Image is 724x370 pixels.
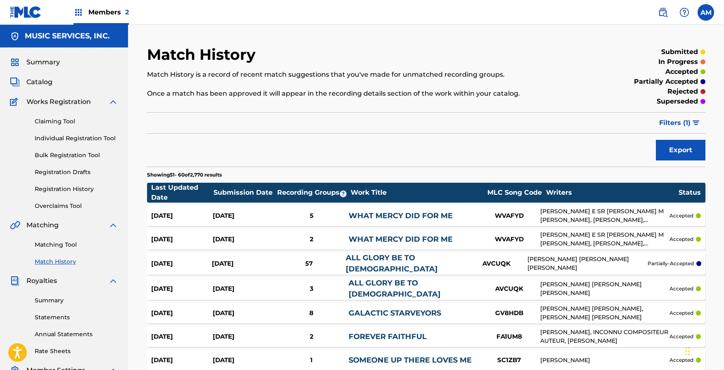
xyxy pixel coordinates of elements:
[35,330,118,339] a: Annual Statements
[35,257,118,266] a: Match History
[35,296,118,305] a: Summary
[540,207,670,224] div: [PERSON_NAME] E SR [PERSON_NAME] M [PERSON_NAME], [PERSON_NAME], [PERSON_NAME] [PERSON_NAME] [PER...
[676,4,693,21] div: Help
[151,309,213,318] div: [DATE]
[654,113,705,133] button: Filters (1)
[151,356,213,365] div: [DATE]
[669,309,693,317] p: accepted
[540,231,670,248] div: [PERSON_NAME] E SR [PERSON_NAME] M [PERSON_NAME], [PERSON_NAME], [PERSON_NAME] [PERSON_NAME] [PER...
[546,188,678,198] div: Writers
[274,284,348,294] div: 3
[108,97,118,107] img: expand
[540,328,670,345] div: [PERSON_NAME], INCONNU COMPOSITEUR AUTEUR, [PERSON_NAME]
[465,259,527,269] div: AVCUQK
[273,259,346,269] div: 57
[669,333,693,340] p: accepted
[683,330,724,370] iframe: Chat Widget
[655,4,671,21] a: Public Search
[10,220,20,230] img: Matching
[10,31,20,41] img: Accounts
[657,97,698,106] p: superseded
[10,57,20,67] img: Summary
[478,356,540,365] div: SC1ZB7
[35,185,118,193] a: Registration History
[35,151,118,160] a: Bulk Registration Tool
[685,339,690,363] div: Drag
[669,285,693,292] p: accepted
[527,255,648,272] div: [PERSON_NAME] [PERSON_NAME] [PERSON_NAME]
[701,243,724,309] iframe: Resource Center
[274,309,348,318] div: 8
[669,356,693,364] p: accepted
[274,235,348,244] div: 2
[540,280,670,297] div: [PERSON_NAME] [PERSON_NAME] [PERSON_NAME]
[679,188,701,198] div: Status
[213,356,274,365] div: [DATE]
[125,8,129,16] span: 2
[26,57,60,67] span: Summary
[213,284,274,294] div: [DATE]
[665,67,698,77] p: accepted
[26,97,91,107] span: Works Registration
[147,70,577,80] p: Match History is a record of recent match suggestions that you've made for unmatched recording gr...
[213,211,274,221] div: [DATE]
[340,191,347,197] span: ?
[349,235,453,244] a: WHAT MERCY DID FOR ME
[10,6,42,18] img: MLC Logo
[658,57,698,67] p: in progress
[35,117,118,126] a: Claiming Tool
[658,7,668,17] img: search
[346,253,438,273] a: ALL GLORY BE TO [DEMOGRAPHIC_DATA]
[274,211,348,221] div: 5
[351,188,483,198] div: Work Title
[274,356,348,365] div: 1
[151,211,213,221] div: [DATE]
[679,7,689,17] img: help
[659,118,691,128] span: Filters ( 1 )
[151,332,213,342] div: [DATE]
[25,31,110,41] h5: MUSIC SERVICES, INC.
[35,313,118,322] a: Statements
[151,183,213,203] div: Last Updated Date
[540,356,670,365] div: [PERSON_NAME]
[74,7,83,17] img: Top Rightsholders
[151,284,213,294] div: [DATE]
[35,168,118,177] a: Registration Drafts
[478,284,540,294] div: AVCUQK
[35,134,118,143] a: Individual Registration Tool
[667,87,698,97] p: rejected
[349,211,453,220] a: WHAT MERCY DID FOR ME
[35,240,118,249] a: Matching Tool
[151,259,212,269] div: [DATE]
[26,220,59,230] span: Matching
[349,278,441,299] a: ALL GLORY BE TO [DEMOGRAPHIC_DATA]
[26,77,52,87] span: Catalog
[147,89,577,99] p: Once a match has been approved it will appear in the recording details section of the work within...
[108,276,118,286] img: expand
[478,211,540,221] div: WVAFYD
[213,235,274,244] div: [DATE]
[669,212,693,219] p: accepted
[478,235,540,244] div: WVAFYD
[108,220,118,230] img: expand
[88,7,129,17] span: Members
[213,309,274,318] div: [DATE]
[276,188,350,198] div: Recording Groups
[478,309,540,318] div: GV8HDB
[349,332,427,341] a: FOREVER FAITHFUL
[10,97,21,107] img: Works Registration
[349,356,472,365] a: SOMEONE UP THERE LOVES ME
[634,77,698,87] p: partially accepted
[10,77,20,87] img: Catalog
[661,47,698,57] p: submitted
[698,4,714,21] div: User Menu
[648,260,694,267] p: partially-accepted
[213,332,274,342] div: [DATE]
[484,188,546,198] div: MLC Song Code
[274,332,348,342] div: 2
[212,259,273,269] div: [DATE]
[10,77,52,87] a: CatalogCatalog
[10,276,20,286] img: Royalties
[478,332,540,342] div: FA1UM8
